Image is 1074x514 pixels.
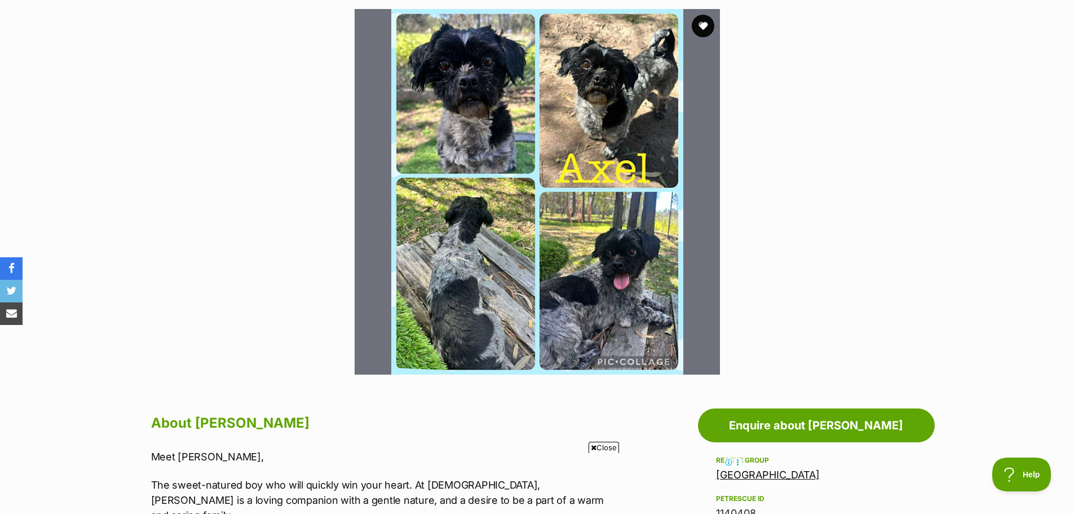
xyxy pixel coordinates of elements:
[716,469,820,481] a: [GEOGRAPHIC_DATA]
[716,456,917,465] div: Rescue group
[589,442,619,453] span: Close
[151,449,617,464] p: Meet [PERSON_NAME],
[992,458,1051,491] iframe: Help Scout Beacon - Open
[692,15,714,37] button: favourite
[698,408,935,442] a: Enquire about [PERSON_NAME]
[332,458,742,508] iframe: Advertisement
[716,494,917,503] div: PetRescue ID
[151,411,617,436] h2: About [PERSON_NAME]
[355,9,720,375] img: Photo of Axel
